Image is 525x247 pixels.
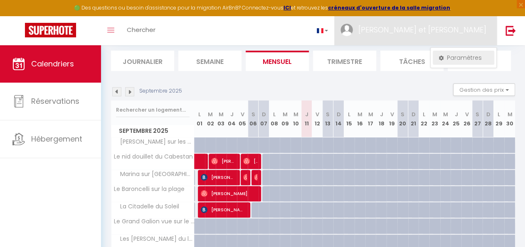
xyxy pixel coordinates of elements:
[237,100,248,137] th: 05
[262,110,266,118] abbr: D
[201,202,246,218] span: [PERSON_NAME]
[195,100,205,137] th: 01
[326,110,330,118] abbr: S
[380,110,383,118] abbr: J
[313,51,376,71] li: Trimestre
[241,110,244,118] abbr: V
[476,110,479,118] abbr: S
[283,4,291,11] a: ICI
[31,96,79,106] span: Réservations
[216,100,227,137] th: 03
[283,110,288,118] abbr: M
[461,100,472,137] th: 26
[113,170,196,179] span: Marina sur [GEOGRAPHIC_DATA]
[139,87,182,95] p: Septembre 2025
[411,110,415,118] abbr: D
[254,169,257,185] span: [PERSON_NAME]
[211,153,235,169] span: [PERSON_NAME]
[453,83,515,96] button: Gestion des prix
[259,100,269,137] th: 07
[301,100,312,137] th: 11
[348,110,350,118] abbr: L
[280,100,291,137] th: 09
[454,110,458,118] abbr: J
[429,100,440,137] th: 23
[472,100,483,137] th: 27
[397,100,408,137] th: 20
[486,110,490,118] abbr: D
[121,16,162,45] a: Chercher
[305,110,308,118] abbr: J
[507,110,512,118] abbr: M
[344,100,355,137] th: 15
[419,100,429,137] th: 22
[408,100,419,137] th: 21
[504,100,515,137] th: 30
[333,100,344,137] th: 14
[315,110,319,118] abbr: V
[31,134,82,144] span: Hébergement
[243,169,246,185] span: [PERSON_NAME]
[205,100,216,137] th: 02
[483,100,493,137] th: 28
[390,110,394,118] abbr: V
[248,100,259,137] th: 06
[293,110,298,118] abbr: M
[113,137,196,147] span: [PERSON_NAME] sur les quais
[498,110,500,118] abbr: L
[243,153,257,169] span: [PERSON_NAME]
[201,169,235,185] span: [PERSON_NAME]
[113,154,193,160] span: Le nid douillet du Cabestan
[401,110,404,118] abbr: S
[113,218,196,225] span: Le Grand Galion vue sur le port
[505,25,516,36] img: logout
[113,186,185,192] span: Le Baroncelli sur la plage
[198,110,201,118] abbr: L
[116,103,190,117] input: Rechercher un logement...
[443,110,448,118] abbr: M
[201,186,256,201] span: [PERSON_NAME]
[251,110,255,118] abbr: S
[365,100,376,137] th: 17
[433,51,494,65] a: Paramètres
[358,24,486,35] span: [PERSON_NAME] et [PERSON_NAME]
[219,110,224,118] abbr: M
[7,3,32,28] button: Ouvrir le widget de chat LiveChat
[111,51,174,71] li: Journalier
[273,110,276,118] abbr: L
[113,235,196,244] span: Les [PERSON_NAME] du lac
[440,100,451,137] th: 24
[113,202,181,211] span: La Citadelle du Soleil
[328,4,450,11] a: créneaux d'ouverture de la salle migration
[31,59,74,69] span: Calendriers
[269,100,280,137] th: 08
[323,100,333,137] th: 13
[340,24,353,36] img: ...
[355,100,365,137] th: 16
[227,100,237,137] th: 04
[423,110,425,118] abbr: L
[465,110,468,118] abbr: V
[380,51,444,71] li: Tâches
[376,100,387,137] th: 18
[178,51,242,71] li: Semaine
[493,100,504,137] th: 29
[334,16,497,45] a: ... [PERSON_NAME] et [PERSON_NAME]
[451,100,461,137] th: 25
[291,100,301,137] th: 10
[387,100,397,137] th: 19
[208,110,213,118] abbr: M
[336,110,340,118] abbr: D
[25,23,76,37] img: Super Booking
[432,110,437,118] abbr: M
[127,25,155,34] span: Chercher
[230,110,233,118] abbr: J
[357,110,362,118] abbr: M
[246,51,309,71] li: Mensuel
[490,210,519,241] iframe: Chat
[111,125,194,137] span: Septembre 2025
[368,110,373,118] abbr: M
[312,100,323,137] th: 12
